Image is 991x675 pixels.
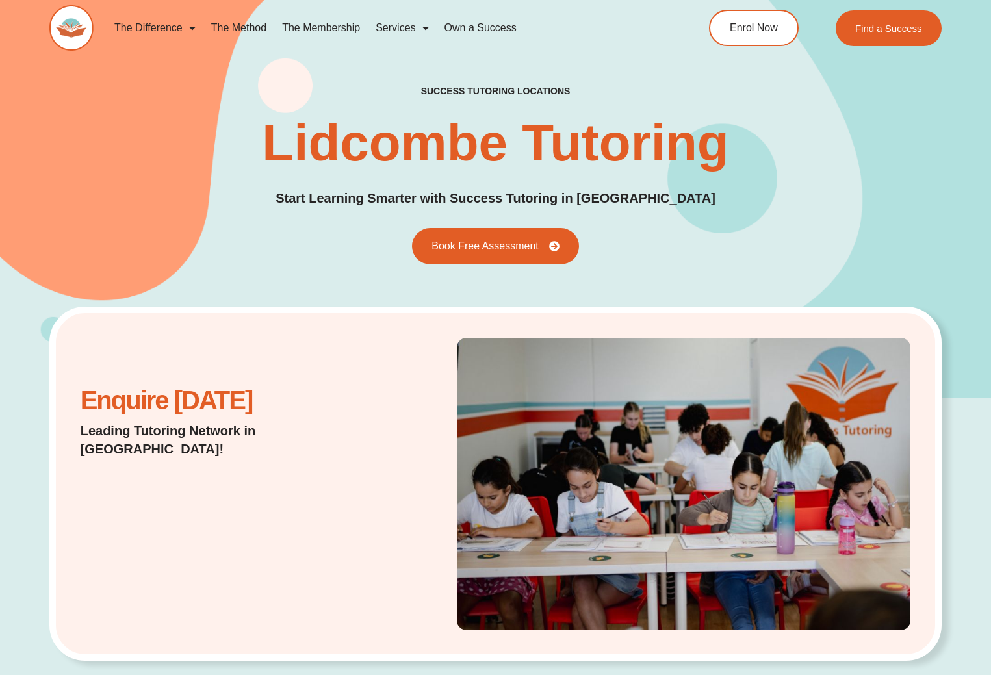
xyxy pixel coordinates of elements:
[274,13,368,43] a: The Membership
[421,85,571,97] h2: success tutoring locations
[81,422,379,458] p: Leading Tutoring Network in [GEOGRAPHIC_DATA]!
[855,23,922,33] span: Find a Success
[437,13,524,43] a: Own a Success
[276,188,715,209] p: Start Learning Smarter with Success Tutoring in [GEOGRAPHIC_DATA]
[709,10,799,46] a: Enrol Now
[262,117,728,169] h1: Lidcombe Tutoring
[730,23,778,33] span: Enrol Now
[81,471,334,568] iframe: Website Lead Form
[412,228,579,264] a: Book Free Assessment
[203,13,274,43] a: The Method
[81,392,379,409] h2: Enquire [DATE]
[107,13,658,43] nav: Menu
[107,13,203,43] a: The Difference
[368,13,436,43] a: Services
[836,10,942,46] a: Find a Success
[431,241,539,251] span: Book Free Assessment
